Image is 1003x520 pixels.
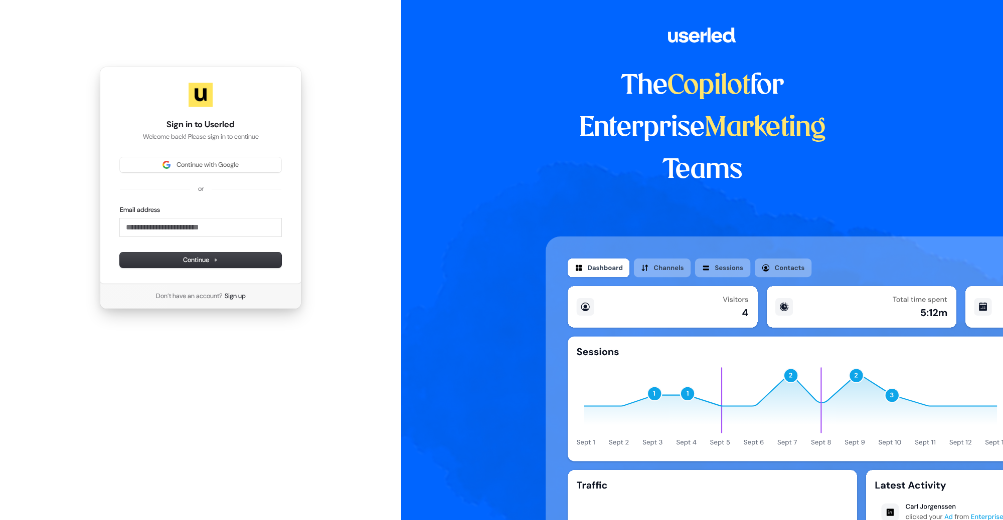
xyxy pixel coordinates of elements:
span: Continue with Google [177,160,239,169]
h1: Sign in to Userled [120,119,281,131]
span: Continue [183,255,218,265]
label: Email address [120,205,160,214]
a: Sign up [225,292,246,301]
h1: The for Enterprise Teams [546,65,859,191]
img: Sign in with Google [162,161,171,169]
span: Copilot [667,73,750,99]
button: Sign in with GoogleContinue with Google [120,157,281,172]
p: or [198,184,204,193]
p: Welcome back! Please sign in to continue [120,132,281,141]
span: Marketing [705,115,826,141]
img: Userled [189,83,213,107]
button: Continue [120,252,281,268]
span: Don’t have an account? [156,292,223,301]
